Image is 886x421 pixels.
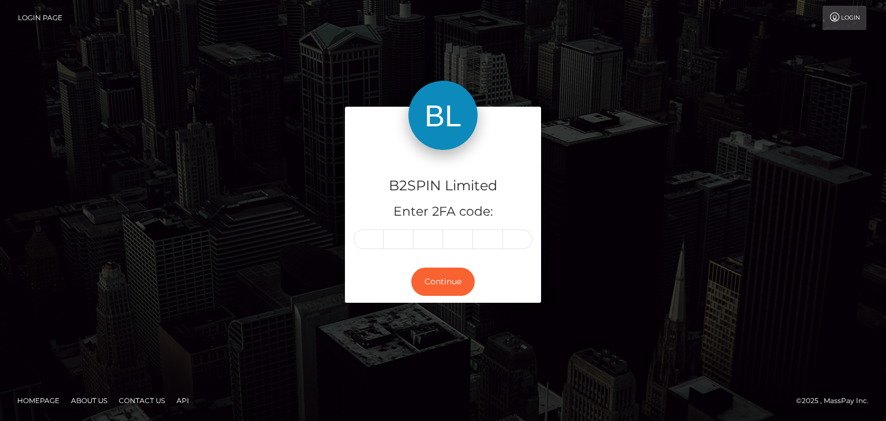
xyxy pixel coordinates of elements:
[354,176,532,196] h4: B2SPIN Limited
[408,81,478,150] img: B2SPIN Limited
[411,268,475,296] button: Continue
[823,6,866,30] a: Login
[13,392,64,409] a: Homepage
[114,392,170,409] a: Contact Us
[18,6,62,30] a: Login Page
[796,394,877,407] div: © 2025 , MassPay Inc.
[354,203,532,221] h5: Enter 2FA code:
[172,392,194,409] a: API
[66,392,112,409] a: About Us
